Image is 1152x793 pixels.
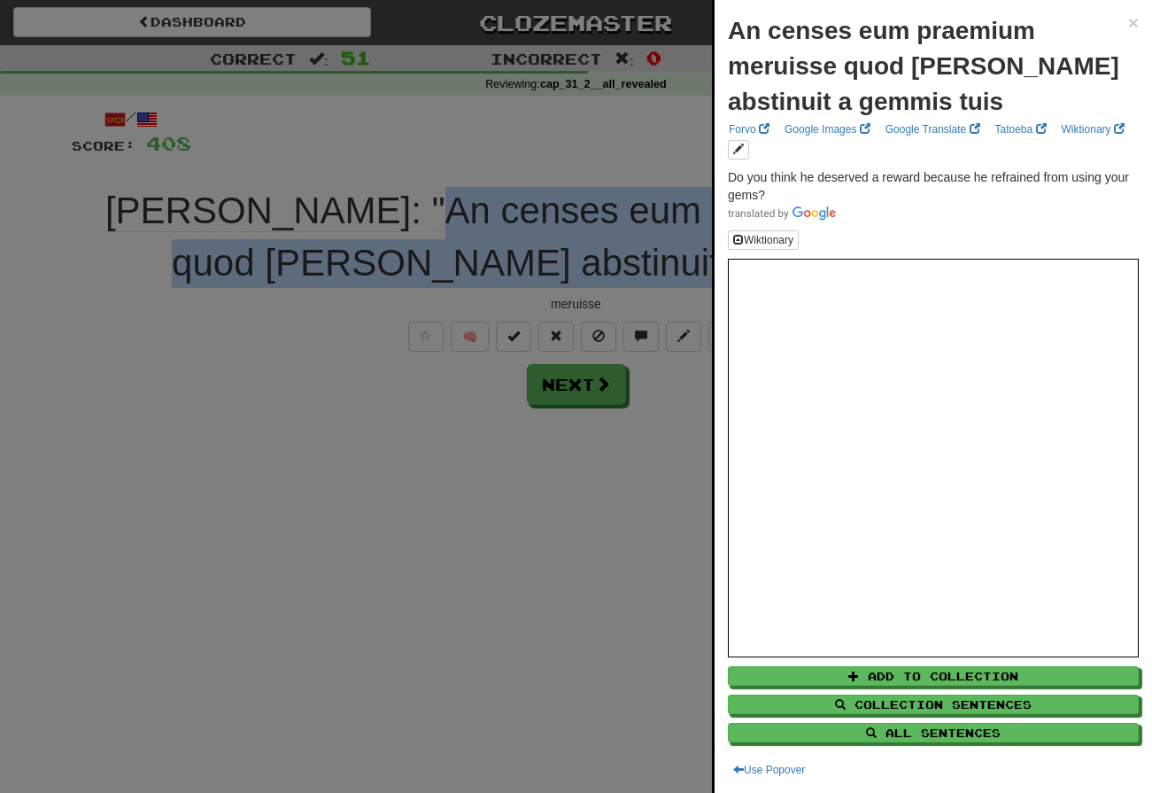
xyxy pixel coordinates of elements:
button: Collection Sentences [728,695,1139,714]
button: All Sentences [728,723,1139,742]
a: Google Translate [880,120,986,139]
a: Tatoeba [990,120,1052,139]
span: Do you think he deserved a reward because he refrained from using your gems? [728,170,1129,202]
img: Color short [728,206,836,221]
a: Forvo [723,120,775,139]
strong: An censes eum praemium meruisse quod [PERSON_NAME] abstinuit a gemmis tuis [728,17,1119,115]
span: × [1128,12,1139,33]
button: Add to Collection [728,666,1139,686]
a: Wiktionary [1056,120,1130,139]
button: Close [1128,13,1139,32]
a: Google Images [779,120,876,139]
button: edit links [728,140,749,159]
button: Use Popover [728,760,810,780]
button: Wiktionary [728,230,799,250]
